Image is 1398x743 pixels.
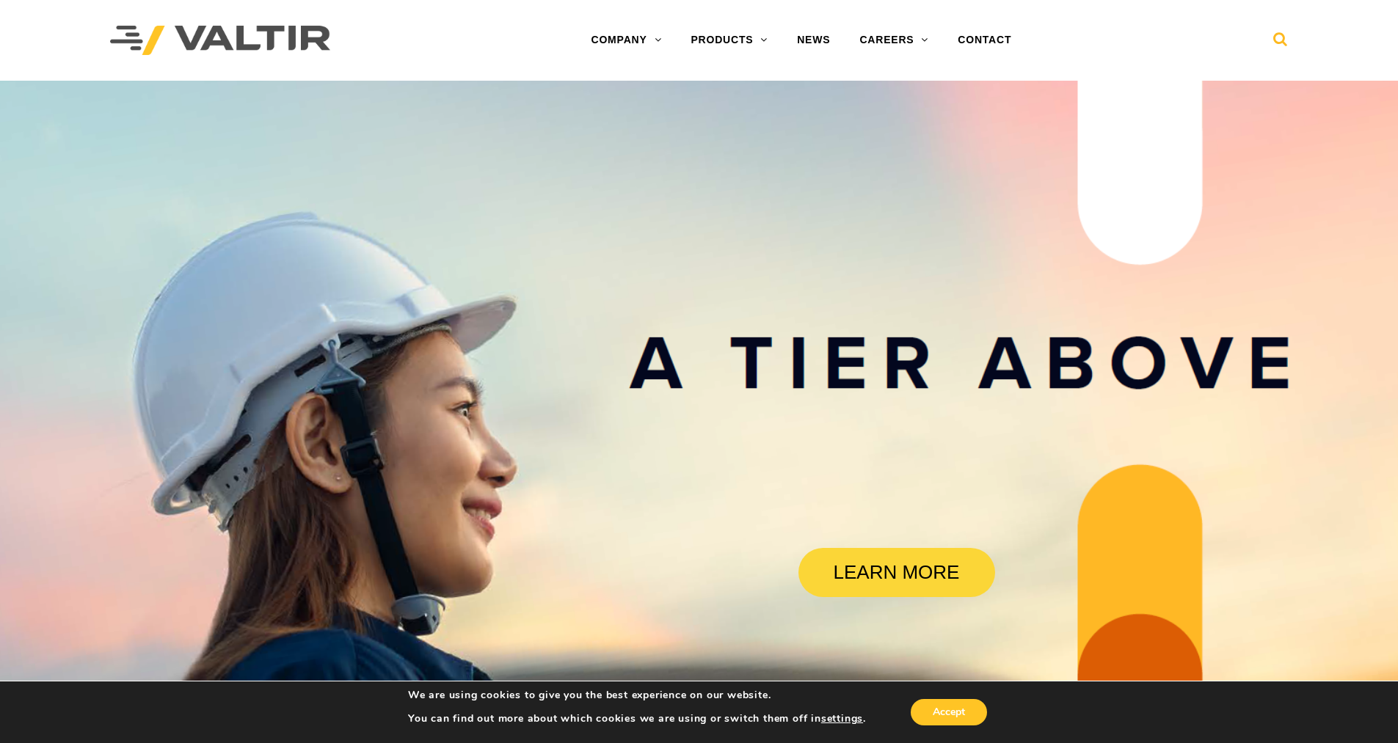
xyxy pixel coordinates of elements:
p: You can find out more about which cookies we are using or switch them off in . [408,712,866,725]
a: COMPANY [576,26,676,55]
button: Accept [911,699,987,725]
img: Valtir [110,26,330,56]
a: LEARN MORE [798,548,995,597]
p: We are using cookies to give you the best experience on our website. [408,689,866,702]
a: CONTACT [943,26,1026,55]
a: PRODUCTS [676,26,782,55]
a: CAREERS [845,26,943,55]
button: settings [821,712,863,725]
a: NEWS [782,26,845,55]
